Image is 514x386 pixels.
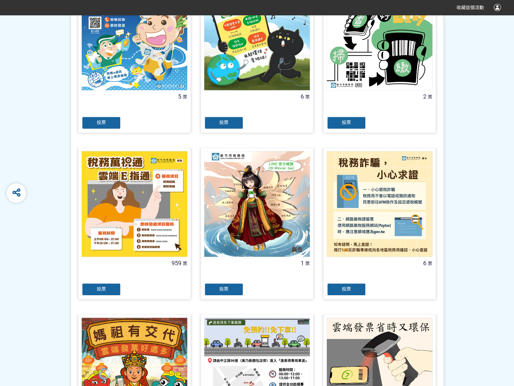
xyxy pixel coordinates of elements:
span: 票 [305,261,310,266]
span: 票 [183,261,187,266]
span: 1 [301,260,304,266]
span: 收藏這個活動 [456,5,484,10]
span: 投票 [97,286,106,292]
a: 959票投票 [78,148,191,299]
a: 1票投票 [201,148,313,299]
span: 959 [172,260,181,266]
span: 票 [305,94,310,100]
span: 票 [183,94,187,100]
span: 6 [301,93,304,100]
span: 投票 [219,286,228,292]
span: 投票 [342,286,351,292]
span: 6 [423,260,426,266]
span: 票 [428,261,432,266]
span: 投票 [342,120,351,125]
span: 5 [178,93,181,100]
span: 票 [428,94,432,100]
span: 2 [423,93,426,100]
span: 投票 [219,120,228,125]
span: 投票 [97,120,106,125]
a: 6票投票 [323,148,436,299]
